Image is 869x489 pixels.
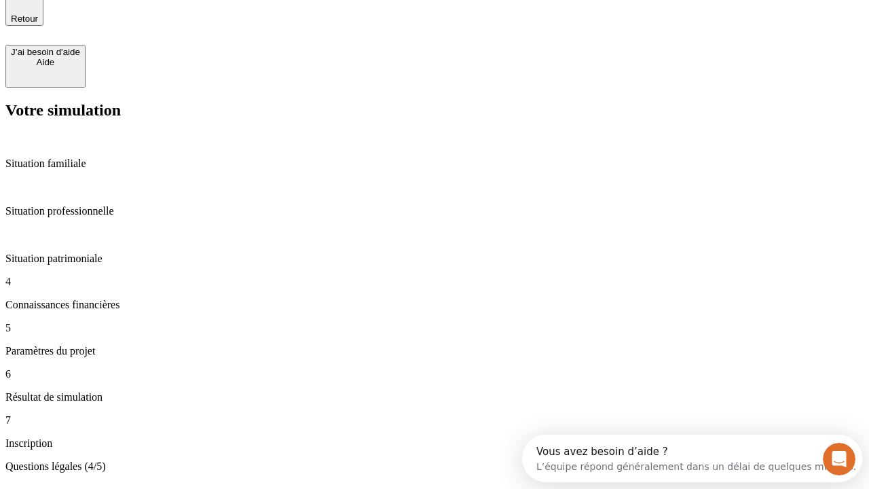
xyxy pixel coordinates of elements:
p: Situation familiale [5,158,864,170]
span: Retour [11,14,38,24]
p: Situation professionnelle [5,205,864,217]
p: Connaissances financières [5,299,864,311]
h2: Votre simulation [5,101,864,120]
iframe: Intercom live chat [823,443,855,475]
p: 4 [5,276,864,288]
p: Résultat de simulation [5,391,864,403]
div: Aide [11,57,80,67]
p: 5 [5,322,864,334]
button: J’ai besoin d'aideAide [5,45,86,88]
p: Inscription [5,437,864,450]
p: 6 [5,368,864,380]
iframe: Intercom live chat discovery launcher [522,435,862,482]
p: 7 [5,414,864,427]
p: Paramètres du projet [5,345,864,357]
div: J’ai besoin d'aide [11,47,80,57]
p: Questions légales (4/5) [5,460,864,473]
div: L’équipe répond généralement dans un délai de quelques minutes. [14,22,334,37]
p: Situation patrimoniale [5,253,864,265]
div: Ouvrir le Messenger Intercom [5,5,374,43]
div: Vous avez besoin d’aide ? [14,12,334,22]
